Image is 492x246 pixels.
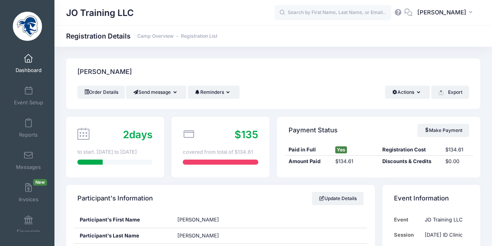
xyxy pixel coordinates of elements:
span: [PERSON_NAME] [177,232,219,239]
div: $134.61 [332,158,379,165]
div: days [123,127,152,142]
div: $0.00 [441,158,473,165]
img: JO Training LLC [13,12,42,41]
div: Registration Cost [379,146,441,154]
td: Event [394,212,421,227]
button: [PERSON_NAME] [412,4,480,22]
span: Reports [19,132,38,138]
div: to start. [DATE] to [DATE] [77,148,152,156]
a: InvoicesNew [10,179,47,206]
h4: Event Information [394,188,449,210]
button: Reminders [188,86,240,99]
a: Dashboard [10,50,47,77]
a: Registration List [181,33,217,39]
h1: JO Training LLC [66,4,134,22]
span: [PERSON_NAME] [177,216,219,223]
button: Export [431,86,469,99]
span: Invoices [19,196,39,203]
div: Amount Paid [285,158,332,165]
input: Search by First Name, Last Name, or Email... [275,5,391,21]
div: Paid in Full [285,146,332,154]
span: [PERSON_NAME] [417,8,466,17]
span: 2 [123,128,129,141]
td: Session [394,227,421,242]
span: Messages [16,164,41,170]
span: Dashboard [16,67,42,74]
a: Financials [10,211,47,239]
a: Messages [10,147,47,174]
a: Update Details [312,192,364,205]
h4: [PERSON_NAME] [77,61,132,83]
a: Order Details [77,86,125,99]
span: $135 [235,128,258,141]
td: JO Training LLC [421,212,469,227]
span: Yes [335,146,347,153]
h4: Participant's Information [77,188,153,210]
a: Reports [10,114,47,142]
a: Make Payment [417,124,469,137]
div: Discounts & Credits [379,158,441,165]
div: Participant's Last Name [74,228,172,244]
h1: Registration Details [66,32,217,40]
h4: Payment Status [289,119,338,141]
span: Event Setup [14,99,43,106]
td: [DATE] ID Clinic [421,227,469,242]
a: Camp Overview [137,33,173,39]
button: Send message [126,86,186,99]
a: Event Setup [10,82,47,109]
div: covered from total of $134.61 [183,148,258,156]
span: New [33,179,47,186]
div: $134.61 [441,146,473,154]
span: Financials [17,228,40,235]
div: Participant's First Name [74,212,172,228]
button: Actions [385,86,430,99]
